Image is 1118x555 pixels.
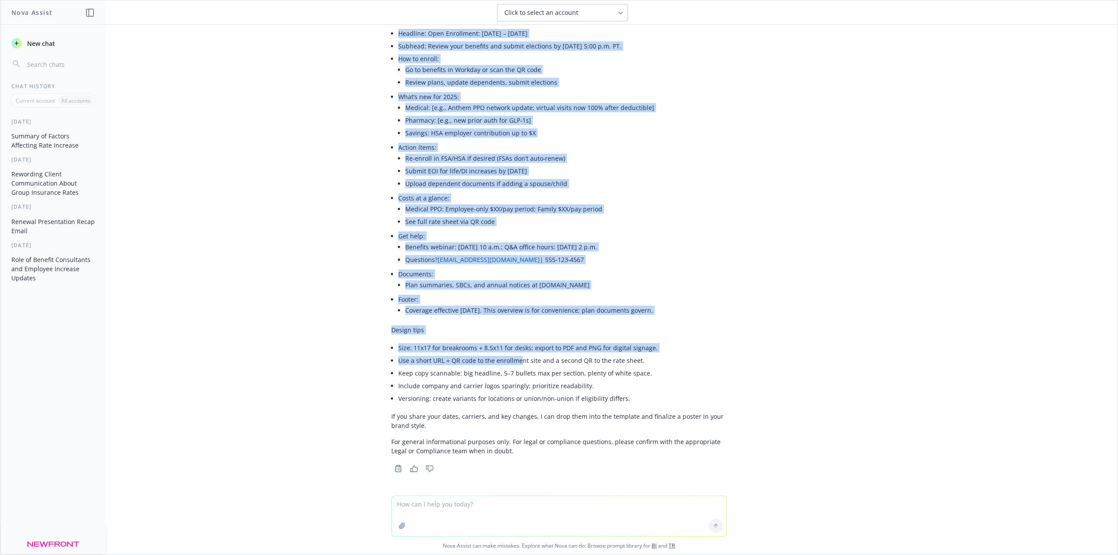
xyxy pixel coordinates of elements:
p: All accounts [61,97,90,104]
li: Submit EOI for life/DI increases by [DATE] [405,165,727,177]
li: Questions? | 555‑123‑4567 [405,253,727,266]
a: TR [669,542,675,549]
li: Upload dependent documents if adding a spouse/child [405,177,727,190]
button: Renewal Presentation Recap Email [8,214,98,238]
button: Role of Benefit Consultants and Employee Increase Updates [8,252,98,285]
li: Pharmacy: [e.g., new prior auth for GLP‑1s] [405,114,727,127]
li: Get help: [398,230,727,268]
p: For general informational purposes only. For legal or compliance questions, please confirm with t... [391,437,727,455]
button: Thumbs down [423,462,437,475]
button: Click to select an account [497,4,628,21]
input: Search chats [25,58,95,70]
li: Action items: [398,141,727,192]
a: BI [652,542,657,549]
li: See full rate sheet via QR code [405,215,727,228]
li: Coverage effective [DATE]. This overview is for convenience; plan documents govern. [405,304,727,317]
div: [DATE] [1,156,105,163]
li: Medical: [e.g., Anthem PPO network update; virtual visits now 100% after deductible] [405,101,727,114]
li: Medical PPO: Employee‑only $XX/pay period; Family $XX/pay period [405,203,727,215]
div: [DATE] [1,118,105,125]
li: Size: 11x17 for breakrooms + 8.5x11 for desks; export to PDF and PNG for digital signage. [398,341,727,354]
li: Use a short URL + QR code to the enrollment site and a second QR to the rate sheet. [398,354,727,367]
li: Plan summaries, SBCs, and annual notices at [DOMAIN_NAME] [405,279,727,291]
li: How to enroll: [398,52,727,90]
li: Documents: [398,268,727,293]
li: Footer: [398,293,727,318]
svg: Copy to clipboard [394,465,402,472]
div: [DATE] [1,241,105,249]
li: Savings: HSA employer contribution up to $X [405,127,727,139]
li: Go to benefits in Workday or scan the QR code [405,63,727,76]
span: Nova Assist can make mistakes. Explore what Nova can do: Browse prompt library for and [4,537,1114,555]
span: Click to select an account [504,8,578,17]
h1: Nova Assist [11,8,52,17]
li: Versioning: create variants for locations or union/non‑union if eligibility differs. [398,392,727,405]
li: Include company and carrier logos sparingly; prioritize readability. [398,379,727,392]
button: New chat [8,35,98,51]
li: What’s new for 2025: [398,90,727,141]
p: Design tips [391,325,727,334]
li: Benefits webinar: [DATE] 10 a.m.; Q&A office hours: [DATE] 2 p.m. [405,241,727,253]
a: [EMAIL_ADDRESS][DOMAIN_NAME] [438,255,540,264]
li: Keep copy scannable: big headline, 5–7 bullets max per section, plenty of white space. [398,367,727,379]
span: New chat [25,39,55,48]
div: [DATE] [1,203,105,210]
li: Re‑enroll in FSA/HSA if desired (FSAs don’t auto‑renew) [405,152,727,165]
button: Summary of Factors Affecting Rate Increase [8,129,98,152]
p: If you share your dates, carriers, and key changes, I can drop them into the template and finaliz... [391,412,727,430]
li: Headline: Open Enrollment: [DATE] – [DATE] [398,27,727,40]
li: Review plans, update dependents, submit elections [405,76,727,89]
li: Costs at a glance: [398,192,727,230]
li: Subhead: Review your benefits and submit elections by [DATE] 5:00 p.m. PT. [398,40,727,52]
p: Current account [16,97,55,104]
button: Rewording Client Communication About Group Insurance Rates [8,167,98,200]
div: Chat History [1,83,105,90]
